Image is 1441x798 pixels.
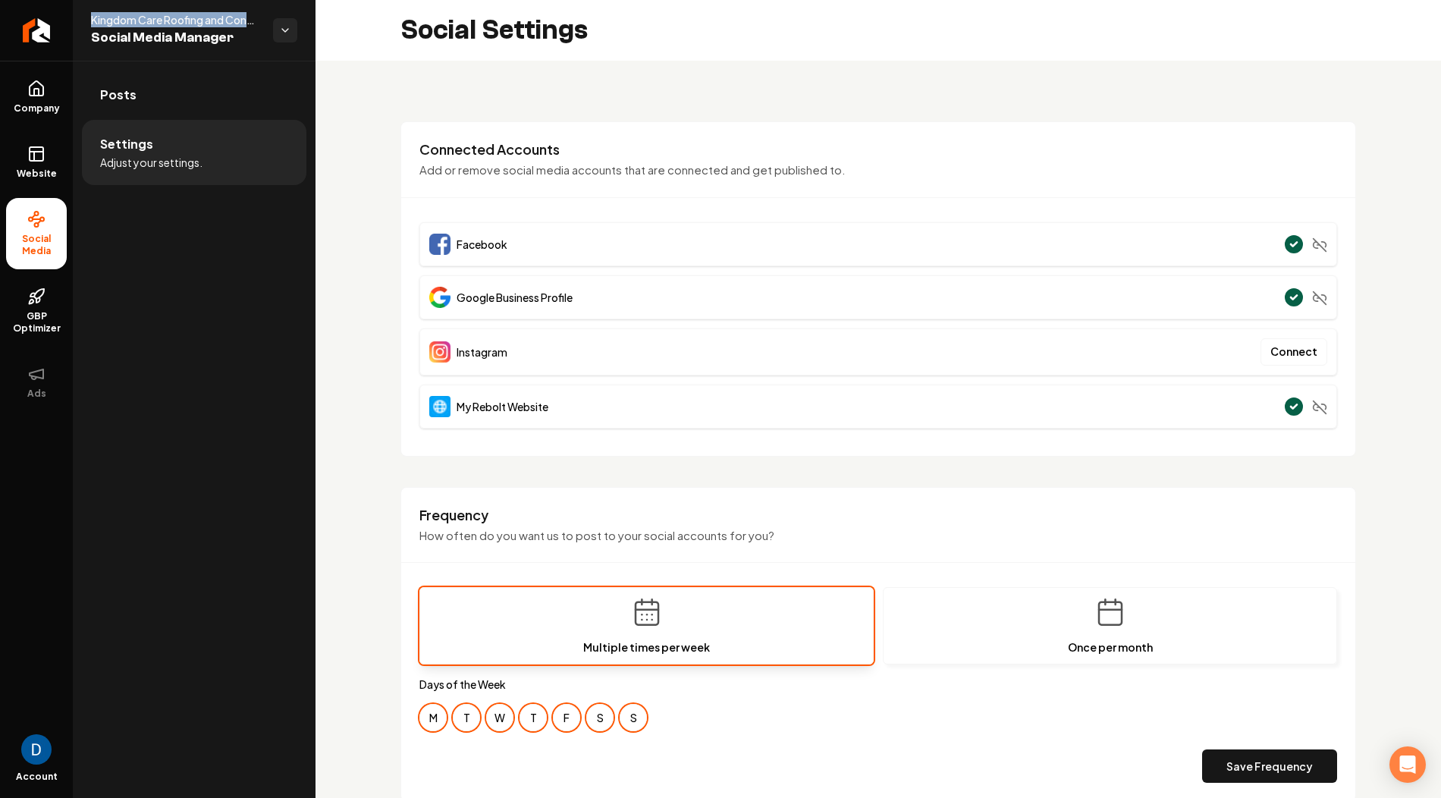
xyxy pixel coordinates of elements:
[6,310,67,335] span: GBP Optimizer
[21,388,52,400] span: Ads
[82,71,306,119] a: Posts
[457,344,507,360] span: Instagram
[100,135,153,153] span: Settings
[429,396,451,417] img: Website
[520,704,547,731] button: Thursday
[620,704,647,731] button: Sunday
[21,734,52,765] button: Open user button
[419,527,1337,545] p: How often do you want us to post to your social accounts for you?
[16,771,58,783] span: Account
[11,168,63,180] span: Website
[883,587,1337,664] button: Once per month
[457,237,507,252] span: Facebook
[100,86,137,104] span: Posts
[8,102,66,115] span: Company
[1389,746,1426,783] div: Open Intercom Messenger
[429,287,451,308] img: Google
[419,506,1337,524] h3: Frequency
[21,734,52,765] img: David Rice
[91,27,261,49] span: Social Media Manager
[419,162,1337,179] p: Add or remove social media accounts that are connected and get published to.
[419,704,447,731] button: Monday
[23,18,51,42] img: Rebolt Logo
[400,15,588,46] h2: Social Settings
[91,12,261,27] span: Kingdom Care Roofing and Construction LLC 👑
[6,353,67,412] button: Ads
[453,704,480,731] button: Tuesday
[553,704,580,731] button: Friday
[100,155,202,170] span: Adjust your settings.
[457,290,573,305] span: Google Business Profile
[457,399,548,414] span: My Rebolt Website
[6,233,67,257] span: Social Media
[486,704,513,731] button: Wednesday
[419,677,1337,692] label: Days of the Week
[1202,749,1337,783] button: Save Frequency
[429,341,451,363] img: Instagram
[6,133,67,192] a: Website
[419,140,1337,159] h3: Connected Accounts
[1260,338,1327,366] button: Connect
[429,234,451,255] img: Facebook
[419,587,874,664] button: Multiple times per week
[586,704,614,731] button: Saturday
[6,68,67,127] a: Company
[6,275,67,347] a: GBP Optimizer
